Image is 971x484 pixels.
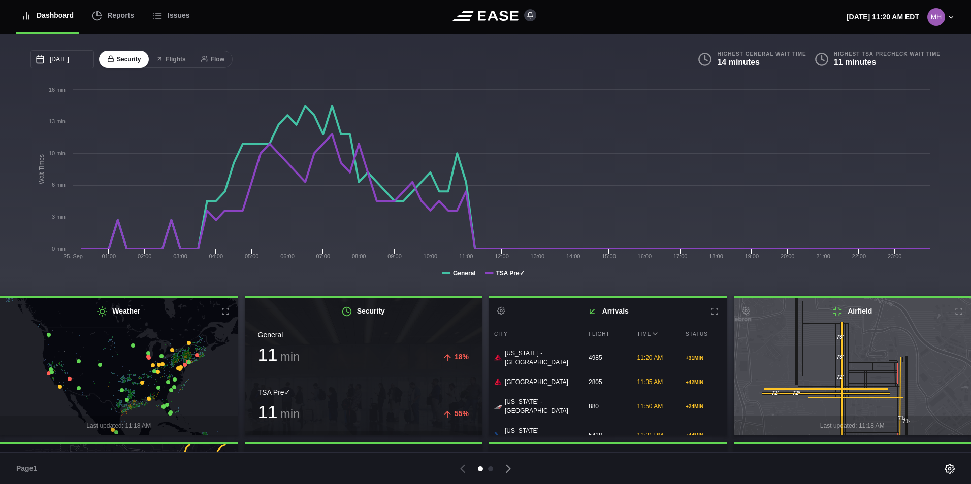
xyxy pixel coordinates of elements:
[637,354,663,361] span: 11:20 AM
[505,397,576,416] span: [US_STATE] - [GEOGRAPHIC_DATA]
[193,51,233,68] button: Flow
[49,150,66,156] tspan: 10 min
[16,463,42,474] span: Page 1
[63,253,83,259] tspan: 25. Sep
[245,298,482,325] h2: Security
[30,50,94,68] input: mm/dd/yyyy
[686,432,722,439] div: + 44 MIN
[602,253,616,259] text: 15:00
[686,403,722,410] div: + 24 MIN
[852,253,866,259] text: 22:00
[245,431,482,450] div: Last updated: 11:18 AM
[709,253,723,259] text: 18:00
[686,378,722,386] div: + 42 MIN
[148,51,193,68] button: Flights
[280,350,300,363] span: min
[52,214,66,220] tspan: 3 min
[258,345,300,363] h3: 11
[637,403,663,410] span: 11:50 AM
[49,118,66,124] tspan: 13 min
[505,426,576,444] span: [US_STATE][PERSON_NAME]
[584,348,630,367] div: 4985
[745,253,759,259] text: 19:00
[453,270,476,277] tspan: General
[352,253,366,259] text: 08:00
[781,253,795,259] text: 20:00
[258,403,300,421] h3: 11
[489,298,727,325] h2: Arrivals
[49,87,66,93] tspan: 16 min
[638,253,652,259] text: 16:00
[834,51,941,57] b: Highest TSA PreCheck Wait Time
[927,8,945,26] img: 8d1564f89ae08c1c7851ff747965b28a
[455,409,469,418] span: 55%
[209,253,223,259] text: 04:00
[455,353,469,361] span: 18%
[505,377,568,387] span: [GEOGRAPHIC_DATA]
[245,253,259,259] text: 05:00
[584,426,630,445] div: 5428
[584,325,630,343] div: Flight
[834,58,877,66] b: 11 minutes
[673,253,688,259] text: 17:00
[847,12,919,22] p: [DATE] 11:20 AM EDT
[489,325,581,343] div: City
[280,253,295,259] text: 06:00
[459,253,473,259] text: 11:00
[387,253,402,259] text: 09:00
[424,253,438,259] text: 10:00
[495,253,509,259] text: 12:00
[258,330,469,340] div: General
[258,387,469,398] div: TSA Pre✓
[632,325,678,343] div: Time
[531,253,545,259] text: 13:00
[888,253,902,259] text: 23:00
[584,397,630,416] div: 880
[681,325,727,343] div: Status
[138,253,152,259] text: 02:00
[637,432,663,439] span: 12:21 PM
[280,407,300,421] span: min
[173,253,187,259] text: 03:00
[52,246,66,252] tspan: 0 min
[686,354,722,362] div: + 31 MIN
[496,270,524,277] tspan: TSA Pre✓
[717,58,760,66] b: 14 minutes
[637,378,663,386] span: 11:35 AM
[717,51,806,57] b: Highest General Wait Time
[99,51,149,68] button: Security
[566,253,580,259] text: 14:00
[816,253,830,259] text: 21:00
[38,154,45,184] tspan: Wait Times
[245,444,482,471] h2: Parking
[316,253,331,259] text: 07:00
[102,253,116,259] text: 01:00
[505,349,576,367] span: [US_STATE] - [GEOGRAPHIC_DATA]
[489,444,727,471] h2: Departures
[584,372,630,392] div: 2805
[52,182,66,188] tspan: 6 min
